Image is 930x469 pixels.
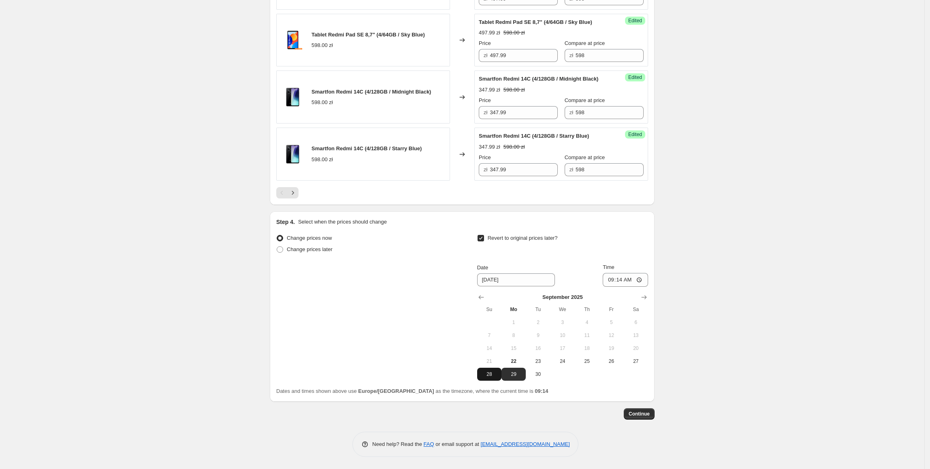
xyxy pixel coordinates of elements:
span: 4 [578,319,596,326]
button: Friday September 5 2025 [599,316,623,329]
button: Wednesday September 24 2025 [550,355,575,368]
button: Wednesday September 3 2025 [550,316,575,329]
span: Change prices later [287,246,333,252]
span: 25 [578,358,596,365]
div: 598.00 zł [311,41,333,49]
span: 16 [529,345,547,352]
h2: Step 4. [276,218,295,226]
button: Thursday September 18 2025 [575,342,599,355]
button: Tuesday September 23 2025 [526,355,550,368]
span: Revert to original prices later? [488,235,558,241]
button: Next [287,187,299,198]
span: Compare at price [565,154,605,160]
span: Su [480,306,498,313]
th: Saturday [624,303,648,316]
span: 11 [578,332,596,339]
a: FAQ [424,441,434,447]
strike: 598.00 zł [503,86,525,94]
span: Fr [602,306,620,313]
th: Friday [599,303,623,316]
span: 20 [627,345,645,352]
a: [EMAIL_ADDRESS][DOMAIN_NAME] [481,441,570,447]
span: zł [570,109,573,115]
span: Smartfon Redmi 14C (4/128GB / Midnight Black) [479,76,598,82]
button: Monday September 15 2025 [501,342,526,355]
span: 5 [602,319,620,326]
span: Time [603,264,614,270]
span: Smartfon Redmi 14C (4/128GB / Midnight Black) [311,89,431,95]
button: Monday September 8 2025 [501,329,526,342]
th: Tuesday [526,303,550,316]
button: Thursday September 25 2025 [575,355,599,368]
span: 22 [505,358,523,365]
button: Friday September 12 2025 [599,329,623,342]
span: Price [479,97,491,103]
span: Sa [627,306,645,313]
button: Sunday September 28 2025 [477,368,501,381]
div: 497.99 zł [479,29,500,37]
button: Wednesday September 17 2025 [550,342,575,355]
span: 29 [505,371,523,377]
button: Friday September 19 2025 [599,342,623,355]
button: Monday September 29 2025 [501,368,526,381]
span: 10 [554,332,572,339]
nav: Pagination [276,187,299,198]
p: Select when the prices should change [298,218,387,226]
b: 09:14 [535,388,548,394]
span: Tu [529,306,547,313]
span: zł [484,52,487,58]
button: Sunday September 14 2025 [477,342,501,355]
span: Smartfon Redmi 14C (4/128GB / Starry Blue) [479,133,589,139]
button: Tuesday September 16 2025 [526,342,550,355]
span: 14 [480,345,498,352]
span: 6 [627,319,645,326]
span: 9 [529,332,547,339]
span: Th [578,306,596,313]
button: Thursday September 11 2025 [575,329,599,342]
span: We [554,306,572,313]
span: 15 [505,345,523,352]
button: Wednesday September 10 2025 [550,329,575,342]
button: Show next month, October 2025 [638,292,650,303]
input: 12:00 [603,273,648,287]
div: 598.00 zł [311,156,333,164]
span: 12 [602,332,620,339]
th: Sunday [477,303,501,316]
div: 598.00 zł [311,98,333,107]
span: or email support at [434,441,481,447]
span: zł [570,166,573,173]
span: 19 [602,345,620,352]
span: 28 [480,371,498,377]
div: 347.99 zł [479,143,500,151]
span: Edited [628,74,642,81]
span: 21 [480,358,498,365]
span: 1 [505,319,523,326]
span: Dates and times shown above use as the timezone, where the current time is [276,388,548,394]
strike: 598.00 zł [503,29,525,37]
button: Thursday September 4 2025 [575,316,599,329]
span: Tablet Redmi Pad SE 8,7" (4/64GB / Sky Blue) [479,19,592,25]
span: 18 [578,345,596,352]
th: Thursday [575,303,599,316]
span: Smartfon Redmi 14C (4/128GB / Starry Blue) [311,145,422,151]
span: 23 [529,358,547,365]
span: 3 [554,319,572,326]
input: 9/22/2025 [477,273,555,286]
button: Friday September 26 2025 [599,355,623,368]
button: Tuesday September 30 2025 [526,368,550,381]
button: Saturday September 6 2025 [624,316,648,329]
strike: 598.00 zł [503,143,525,151]
button: Tuesday September 2 2025 [526,316,550,329]
span: Compare at price [565,40,605,46]
span: 30 [529,371,547,377]
span: Compare at price [565,97,605,103]
button: Sunday September 21 2025 [477,355,501,368]
span: zł [484,166,487,173]
button: Saturday September 13 2025 [624,329,648,342]
span: Price [479,40,491,46]
span: Need help? Read the [372,441,424,447]
button: Saturday September 27 2025 [624,355,648,368]
span: Tablet Redmi Pad SE 8,7" (4/64GB / Sky Blue) [311,32,425,38]
span: 7 [480,332,498,339]
button: Monday September 1 2025 [501,316,526,329]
